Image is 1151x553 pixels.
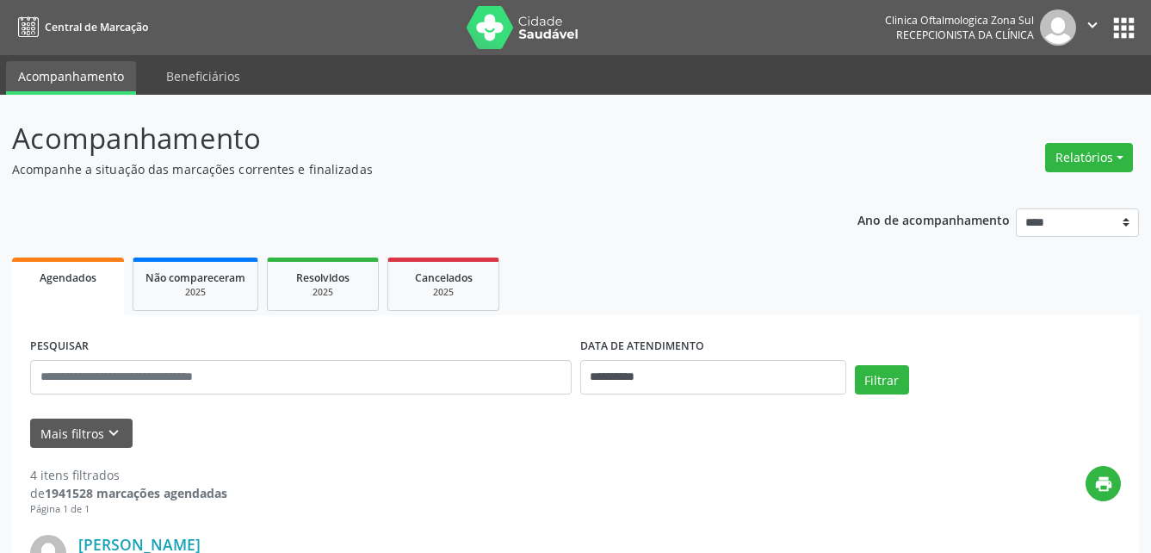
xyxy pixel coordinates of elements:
button:  [1076,9,1109,46]
button: Relatórios [1045,143,1133,172]
label: PESQUISAR [30,333,89,360]
div: 4 itens filtrados [30,466,227,484]
div: Página 1 de 1 [30,502,227,517]
label: DATA DE ATENDIMENTO [580,333,704,360]
i:  [1083,16,1102,34]
div: de [30,484,227,502]
p: Acompanhamento [12,117,801,160]
div: Clinica Oftalmologica Zona Sul [885,13,1034,28]
p: Acompanhe a situação das marcações correntes e finalizadas [12,160,801,178]
span: Resolvidos [296,270,350,285]
a: Beneficiários [154,61,252,91]
span: Cancelados [415,270,473,285]
p: Ano de acompanhamento [857,208,1010,230]
span: Não compareceram [145,270,245,285]
button: print [1086,466,1121,501]
img: img [1040,9,1076,46]
div: 2025 [400,286,486,299]
button: apps [1109,13,1139,43]
a: Acompanhamento [6,61,136,95]
i: keyboard_arrow_down [104,424,123,443]
div: 2025 [280,286,366,299]
button: Filtrar [855,365,909,395]
i: print [1094,475,1113,494]
span: Central de Marcação [45,20,148,34]
button: Mais filtroskeyboard_arrow_down [30,419,133,449]
span: Agendados [40,270,96,285]
span: Recepcionista da clínica [896,28,1034,42]
div: 2025 [145,286,245,299]
a: Central de Marcação [12,13,148,41]
strong: 1941528 marcações agendadas [45,485,227,501]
